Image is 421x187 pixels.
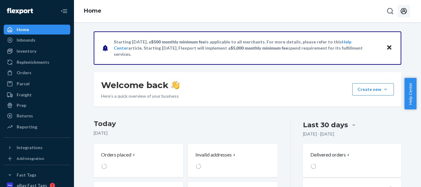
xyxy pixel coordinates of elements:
[4,111,70,121] a: Returns
[4,68,70,78] a: Orders
[4,100,70,110] a: Prep
[398,5,410,17] button: Open account menu
[79,2,106,20] ol: breadcrumbs
[94,130,278,136] p: [DATE]
[17,37,35,43] div: Inbounds
[4,122,70,132] a: Reporting
[4,90,70,100] a: Freight
[404,78,416,109] button: Help Center
[17,26,29,33] div: Home
[17,144,43,151] div: Integrations
[17,156,44,161] div: Add Integration
[4,79,70,89] a: Parcel
[171,81,180,89] img: hand-wave emoji
[151,39,205,44] span: $500 monthly minimum fee
[17,102,26,108] div: Prep
[4,25,70,35] a: Home
[101,151,131,158] p: Orders placed
[385,43,393,52] button: Close
[4,35,70,45] a: Inbounds
[310,151,351,158] button: Delivered orders
[188,144,277,177] button: Invalid addresses
[303,120,348,130] div: Last 30 days
[4,46,70,56] a: Inventory
[4,170,70,180] button: Fast Tags
[4,155,70,162] a: Add Integration
[101,79,180,91] h1: Welcome back
[84,7,101,14] a: Home
[94,119,278,129] h3: Today
[17,59,49,65] div: Replenishments
[4,57,70,67] a: Replenishments
[352,83,394,96] button: Create new
[114,39,380,57] p: Starting [DATE], a is applicable to all merchants. For more details, please refer to this article...
[94,144,183,177] button: Orders placed
[17,81,30,87] div: Parcel
[4,143,70,152] button: Integrations
[101,93,180,99] p: Here’s a quick overview of your business
[384,5,396,17] button: Open Search Box
[17,48,36,54] div: Inventory
[17,172,36,178] div: Fast Tags
[7,8,33,14] img: Flexport logo
[231,45,288,51] span: $5,000 monthly minimum fee
[58,5,70,17] button: Close Navigation
[17,124,37,130] div: Reporting
[17,92,32,98] div: Freight
[17,70,31,76] div: Orders
[17,113,33,119] div: Returns
[303,131,334,137] p: [DATE] - [DATE]
[195,151,232,158] p: Invalid addresses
